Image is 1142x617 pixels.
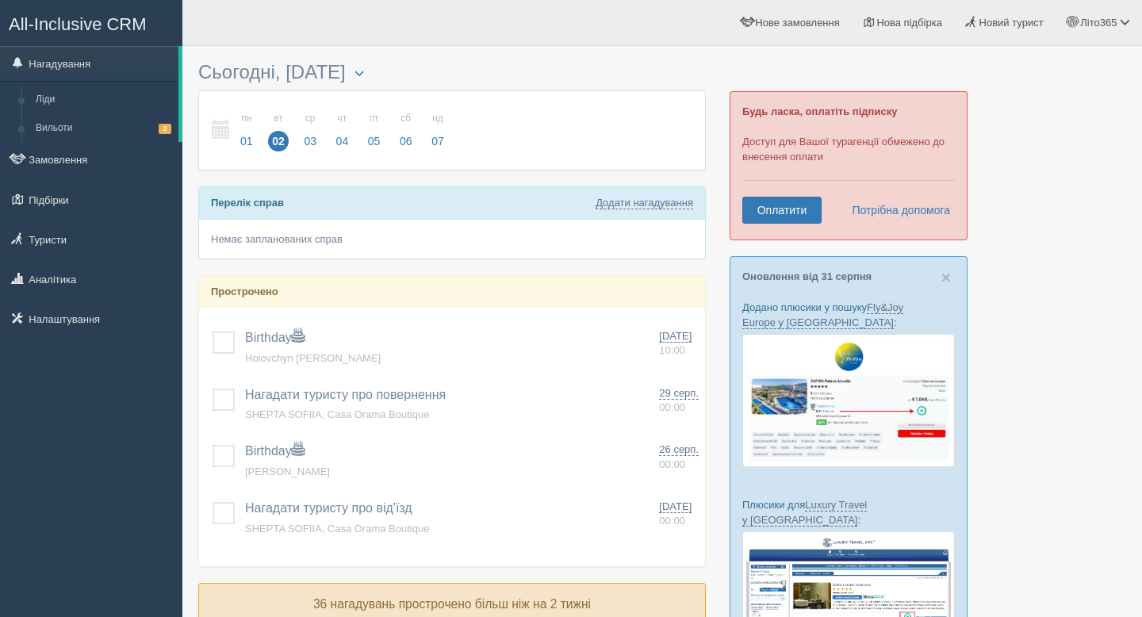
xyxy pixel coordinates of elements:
a: ср 03 [295,103,325,158]
small: пт [364,112,385,125]
a: Нагадати туристу про повернення [245,388,446,401]
span: 00:00 [659,401,685,413]
p: Додано плюсики у пошуку : [742,300,955,330]
span: 04 [332,131,353,151]
small: вт [268,112,289,125]
a: [DATE] 10:00 [659,329,699,358]
a: вт 02 [263,103,293,158]
a: Додати нагадування [596,197,693,209]
a: 29 серп. 00:00 [659,386,699,416]
b: Перелік справ [211,197,284,209]
span: Літо365 [1080,17,1117,29]
small: нд [427,112,448,125]
span: × [941,268,951,286]
b: Будь ласка, оплатіть підписку [742,105,897,117]
a: пт 05 [359,103,389,158]
a: Нагадати туристу про від'їзд [245,501,412,515]
span: 00:00 [659,515,685,527]
a: пн 01 [232,103,262,158]
a: чт 04 [328,103,358,158]
span: 2 [159,124,171,134]
button: Close [941,269,951,286]
span: 02 [268,131,289,151]
a: SHEPTA SOFIIA, Casa Orama Boutique [245,523,429,535]
a: [DATE] 00:00 [659,500,699,529]
a: Luxury Travel у [GEOGRAPHIC_DATA] [742,499,867,527]
p: Плюсики для : [742,497,955,527]
img: fly-joy-de-proposal-crm-for-travel-agency.png [742,334,955,467]
span: [DATE] [659,330,692,343]
small: пн [236,112,257,125]
span: 01 [236,131,257,151]
span: 29 серп. [659,387,699,400]
small: чт [332,112,353,125]
a: Holovchyn [PERSON_NAME] [245,352,381,364]
a: Birthday [245,331,305,344]
a: сб 06 [391,103,421,158]
div: Доступ для Вашої турагенції обмежено до внесення оплати [730,91,968,240]
a: Вильоти2 [29,114,178,143]
span: 26 серп. [659,443,699,456]
small: сб [396,112,416,125]
span: Новий турист [979,17,1044,29]
span: All-Inclusive CRM [9,14,147,34]
span: [DATE] [659,500,692,513]
span: 00:00 [659,458,685,470]
a: Потрібна допомога [841,197,951,224]
a: SHEPTA SOFIIA, Casa Orama Boutique [245,408,429,420]
span: 06 [396,131,416,151]
span: 03 [300,131,320,151]
a: 26 серп. 00:00 [659,443,699,472]
span: 07 [427,131,448,151]
a: Оновлення від 31 серпня [742,270,872,282]
span: Нова підбірка [876,17,942,29]
a: Ліди [29,86,178,114]
b: Прострочено [211,286,278,297]
a: Birthday [245,444,305,458]
h3: Сьогодні, [DATE] [198,62,706,82]
a: [PERSON_NAME] [245,466,330,477]
a: Fly&Joy Europe у [GEOGRAPHIC_DATA] [742,301,903,329]
span: 10:00 [659,344,685,356]
p: 36 нагадувань прострочено більш ніж на 2 тижні [211,596,693,614]
a: нд 07 [423,103,449,158]
a: Оплатити [742,197,822,224]
a: All-Inclusive CRM [1,1,182,44]
small: ср [300,112,320,125]
div: Немає запланованих справ [199,220,705,259]
span: Нове замовлення [755,17,839,29]
span: 05 [364,131,385,151]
